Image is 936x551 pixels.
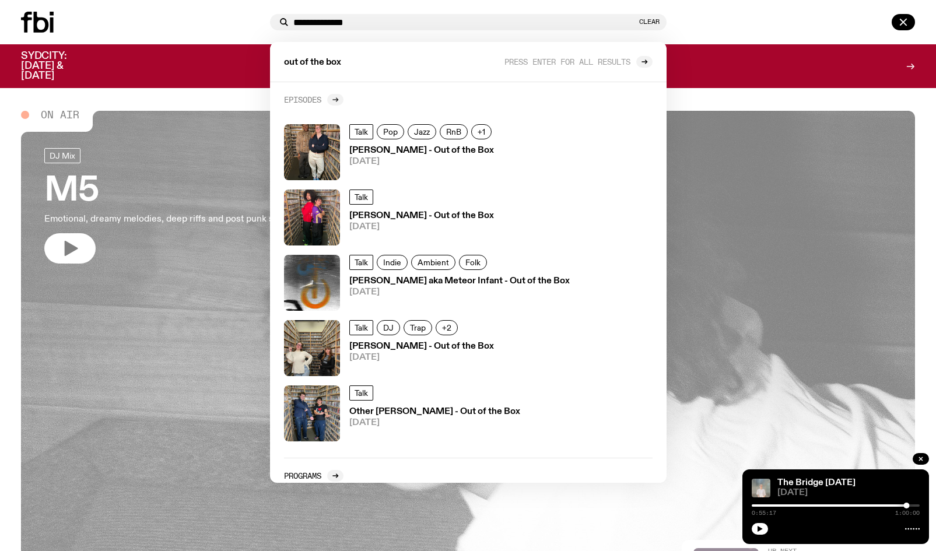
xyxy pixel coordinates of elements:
a: Programs [284,470,343,482]
span: 0:55:17 [752,510,776,516]
a: The Bridge [DATE] [777,478,856,487]
h3: [PERSON_NAME] - Out of the Box [349,342,494,351]
h3: [PERSON_NAME] - Out of the Box [349,146,495,155]
img: Mara stands in front of a frosted glass wall wearing a cream coloured t-shirt and black glasses. ... [752,479,770,497]
span: Press enter for all results [504,57,630,66]
h3: SYDCITY: [DATE] & [DATE] [21,51,96,81]
h3: [PERSON_NAME] aka Meteor Infant - Out of the Box [349,277,570,286]
span: 1:00:00 [895,510,920,516]
span: [DATE] [777,489,920,497]
img: Matt Do & Zion Garcia [284,189,340,245]
img: Kate Saap & Lynn Harries [284,124,340,180]
h2: Programs [284,471,321,480]
img: Matt Do & Other Joe [284,385,340,441]
button: Clear [639,19,660,25]
a: Matt Do & Zion GarciaTalk[PERSON_NAME] - Out of the Box[DATE] [279,185,657,250]
h3: Other [PERSON_NAME] - Out of the Box [349,408,520,416]
a: An arty glitched black and white photo of Liam treading water in a creek or river.TalkIndieAmbien... [279,250,657,315]
a: https://media.fbi.radio/images/IMG_7702.jpgTalkDJTrap+2[PERSON_NAME] - Out of the Box[DATE] [279,315,657,381]
a: Kate Saap & Lynn HarriesTalkPopJazzRnB+1[PERSON_NAME] - Out of the Box[DATE] [279,120,657,185]
span: [DATE] [349,288,570,297]
h2: Episodes [284,95,321,104]
span: out of the box [284,58,341,67]
h3: [PERSON_NAME] - Out of the Box [349,212,494,220]
a: Episodes [284,94,343,106]
span: [DATE] [349,157,495,166]
span: [DATE] [349,223,494,231]
img: An arty glitched black and white photo of Liam treading water in a creek or river. [284,255,340,311]
a: Matt Do & Other JoeTalkOther [PERSON_NAME] - Out of the Box[DATE] [279,381,657,446]
span: [DATE] [349,419,520,427]
img: https://media.fbi.radio/images/IMG_7702.jpg [284,320,340,376]
span: [DATE] [349,353,494,362]
a: Press enter for all results [504,56,653,68]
